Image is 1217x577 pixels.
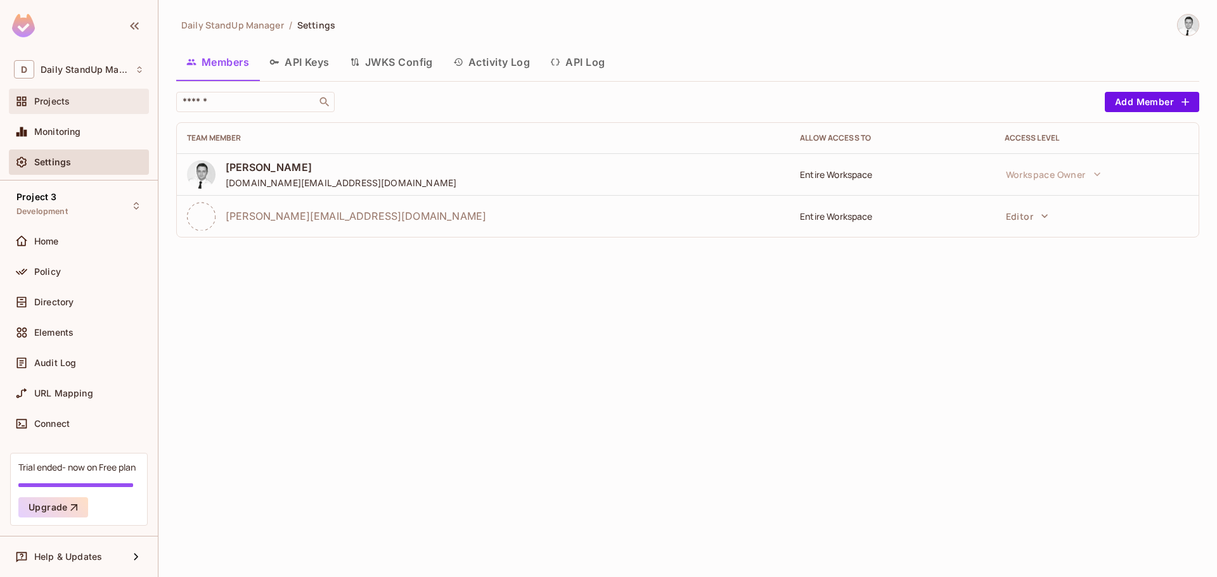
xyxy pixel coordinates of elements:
[34,388,93,398] span: URL Mapping
[14,60,34,79] span: D
[443,46,541,78] button: Activity Log
[540,46,615,78] button: API Log
[18,497,88,517] button: Upgrade
[34,552,102,562] span: Help & Updates
[1105,92,1199,112] button: Add Member
[226,209,486,223] span: [PERSON_NAME][EMAIL_ADDRESS][DOMAIN_NAME]
[41,65,129,75] span: Workspace: Daily StandUp Manager
[187,160,216,189] img: ACg8ocJqHJagEzC6iHaSw2TTVNnurPSsopAefiGVn3S9ychJvgHG1jjW=s96-c
[34,419,70,429] span: Connect
[181,19,284,31] span: Daily StandUp Manager
[34,358,76,368] span: Audit Log
[340,46,443,78] button: JWKS Config
[34,127,81,137] span: Monitoring
[18,461,136,473] div: Trial ended- now on Free plan
[1178,15,1199,35] img: Goran Jovanovic
[1000,162,1107,187] button: Workspace Owner
[34,96,70,106] span: Projects
[187,133,780,143] div: Team Member
[800,210,984,222] div: Entire Workspace
[800,168,984,181] div: Entire Workspace
[1000,203,1055,229] button: Editor
[34,236,59,246] span: Home
[800,133,984,143] div: Allow Access to
[259,46,340,78] button: API Keys
[16,192,56,202] span: Project 3
[297,19,335,31] span: Settings
[289,19,292,31] li: /
[226,160,456,174] span: [PERSON_NAME]
[1005,133,1188,143] div: Access Level
[226,177,456,189] span: [DOMAIN_NAME][EMAIL_ADDRESS][DOMAIN_NAME]
[34,297,74,307] span: Directory
[12,14,35,37] img: SReyMgAAAABJRU5ErkJggg==
[34,327,74,338] span: Elements
[176,46,259,78] button: Members
[34,267,61,277] span: Policy
[34,157,71,167] span: Settings
[16,206,68,217] span: Development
